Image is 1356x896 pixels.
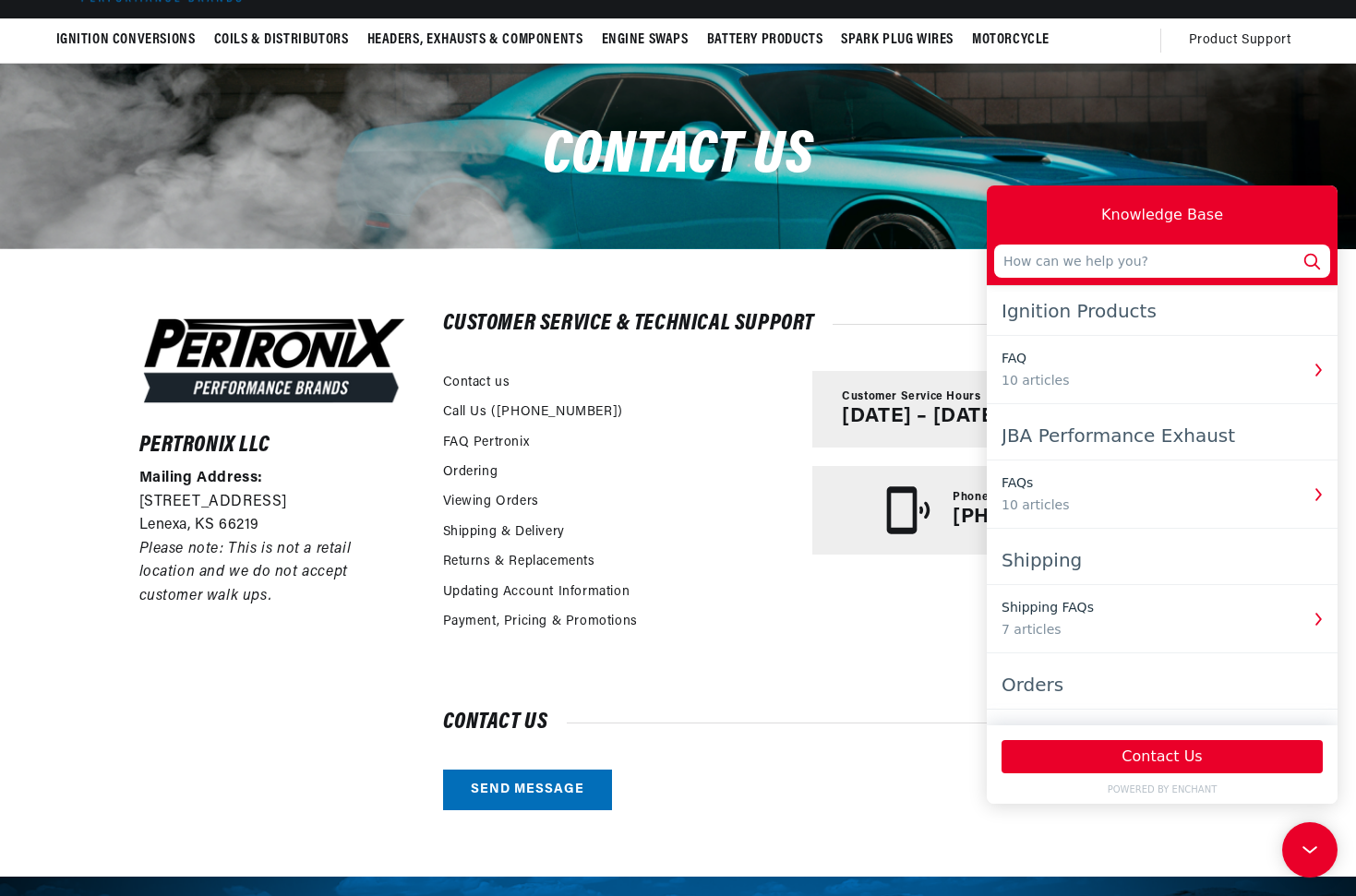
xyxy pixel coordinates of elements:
span: Product Support [1189,30,1291,51]
a: FAQ Pertronix [443,433,530,453]
summary: Engine Swaps [593,18,698,62]
div: Orders FAQ [15,537,312,556]
button: Contact Us [15,555,336,588]
div: 10 articles [15,185,312,205]
a: Phone [PHONE_NUMBER] [812,466,1217,555]
span: Battery Products [707,30,823,50]
div: FAQ [15,163,312,183]
div: Ignition Products [15,109,336,142]
h2: Customer Service & Technical Support [443,315,1218,333]
summary: Headers, Exhausts & Components [358,18,593,62]
span: Phone [953,490,989,506]
div: 7 articles [15,435,312,454]
span: Coils & Distributors [214,30,349,50]
a: Contact us [443,373,510,393]
div: Shipping [15,358,336,391]
div: Orders [15,483,336,516]
a: Ordering [443,462,498,483]
span: Customer Service Hours [842,389,980,405]
span: Motorcycle [972,30,1050,50]
a: Send message [443,770,612,811]
span: Engine Swaps [602,30,689,50]
summary: Ignition Conversions [56,18,205,62]
div: JBA Performance Exhaust [15,233,336,267]
summary: Battery Products [698,18,833,62]
strong: Mailing Address: [139,471,264,485]
div: Knowledge Base [114,18,236,41]
a: Returns & Replacements [443,552,595,572]
summary: Spark Plug Wires [832,18,963,62]
input: How can we help you? [7,59,343,92]
p: [DATE] – [DATE], 8AM – 6:30PM CT [842,405,1187,429]
p: [STREET_ADDRESS] [139,491,409,515]
div: Shipping FAQs [15,412,312,432]
span: Headers, Exhausts & Components [367,30,583,50]
div: FAQs [15,288,312,307]
a: Viewing Orders [443,492,539,512]
h6: Pertronix LLC [139,436,409,455]
a: Updating Account Information [443,582,630,603]
a: Call Us ([PHONE_NUMBER]) [443,402,623,423]
em: Please note: This is not a retail location and we do not accept customer walk ups. [139,542,352,603]
a: POWERED BY ENCHANT [7,597,343,611]
p: [PHONE_NUMBER] [953,506,1146,530]
h2: Contact us [443,713,1218,732]
summary: Motorcycle [963,18,1059,62]
span: Spark Plug Wires [841,30,954,50]
span: Ignition Conversions [56,30,196,50]
summary: Product Support [1189,18,1301,63]
a: Payment, Pricing & Promotions [443,612,638,632]
span: Contact us [543,126,814,186]
a: Shipping & Delivery [443,522,565,543]
p: Lenexa, KS 66219 [139,514,409,538]
summary: Coils & Distributors [205,18,358,62]
div: 10 articles [15,310,312,329]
